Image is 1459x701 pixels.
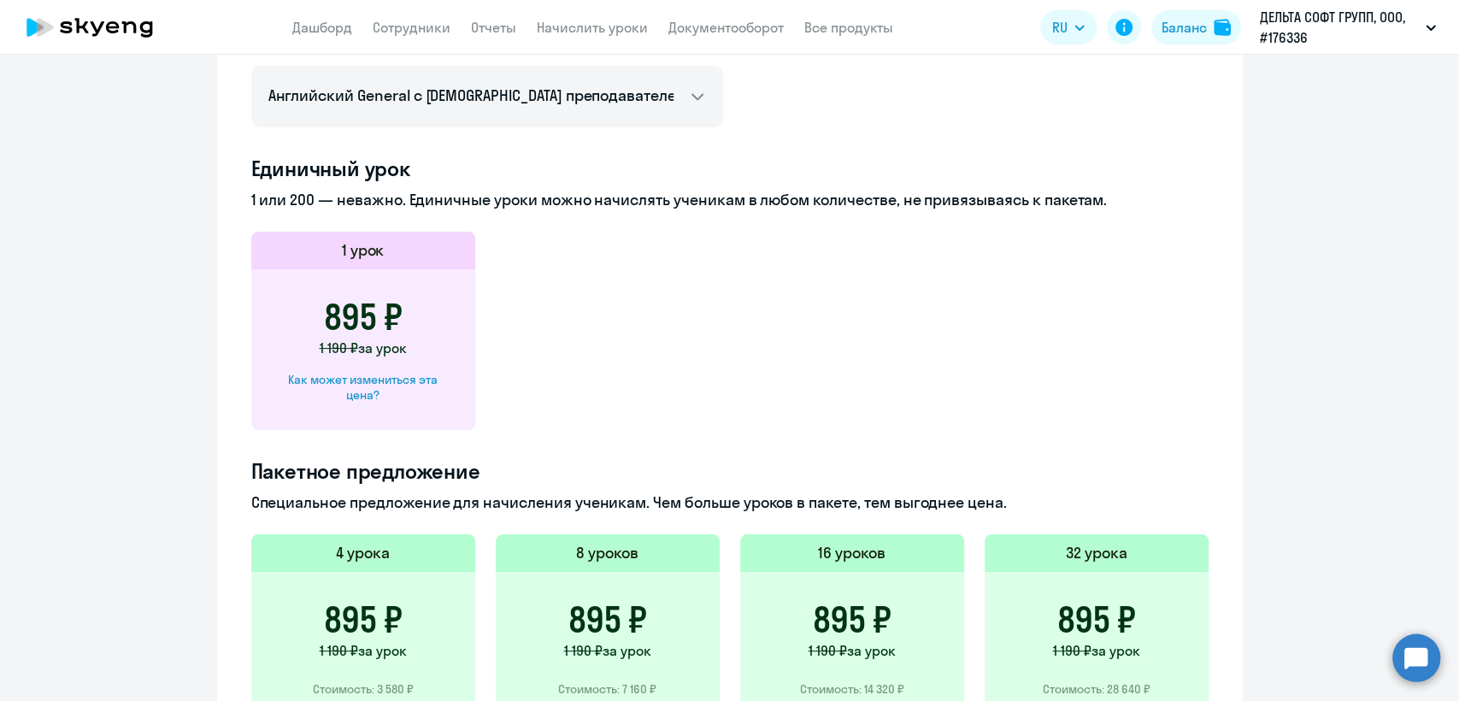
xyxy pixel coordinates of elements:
h5: 8 уроков [576,542,638,564]
a: Сотрудники [373,19,450,36]
button: Балансbalance [1151,10,1241,44]
span: 1 190 ₽ [564,642,603,659]
h4: Пакетное предложение [251,457,1209,485]
h3: 895 ₽ [813,599,891,640]
h3: 895 ₽ [324,297,403,338]
span: за урок [603,642,651,659]
a: Документооборот [668,19,784,36]
a: Все продукты [804,19,893,36]
span: за урок [847,642,896,659]
p: Специальное предложение для начисления ученикам. Чем больше уроков в пакете, тем выгоднее цена. [251,492,1209,514]
h5: 4 урока [336,542,390,564]
h5: 16 уроков [818,542,885,564]
h3: 895 ₽ [568,599,647,640]
p: Стоимость: 14 320 ₽ [800,681,904,697]
a: Дашборд [292,19,352,36]
h5: 1 урок [342,239,385,262]
p: ДЕЛЬТА СОФТ ГРУПП, ООО, #176336 [1260,7,1419,48]
span: 1 190 ₽ [320,642,358,659]
img: balance [1214,19,1231,36]
span: 1 190 ₽ [809,642,847,659]
span: за урок [1091,642,1140,659]
p: 1 или 200 — неважно. Единичные уроки можно начислять ученикам в любом количестве, не привязываясь... [251,189,1209,211]
button: ДЕЛЬТА СОФТ ГРУПП, ООО, #176336 [1251,7,1444,48]
h4: Единичный урок [251,155,1209,182]
a: Отчеты [471,19,516,36]
span: 1 190 ₽ [320,339,358,356]
span: за урок [358,642,407,659]
button: RU [1040,10,1097,44]
p: Стоимость: 7 160 ₽ [558,681,656,697]
h3: 895 ₽ [1057,599,1136,640]
h5: 32 урока [1066,542,1127,564]
span: RU [1052,17,1068,38]
div: Баланс [1162,17,1207,38]
p: Стоимость: 28 640 ₽ [1043,681,1150,697]
p: Стоимость: 3 580 ₽ [313,681,414,697]
span: 1 190 ₽ [1053,642,1091,659]
div: Как может измениться эта цена? [279,372,448,403]
span: за урок [358,339,407,356]
a: Начислить уроки [537,19,648,36]
h3: 895 ₽ [324,599,403,640]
